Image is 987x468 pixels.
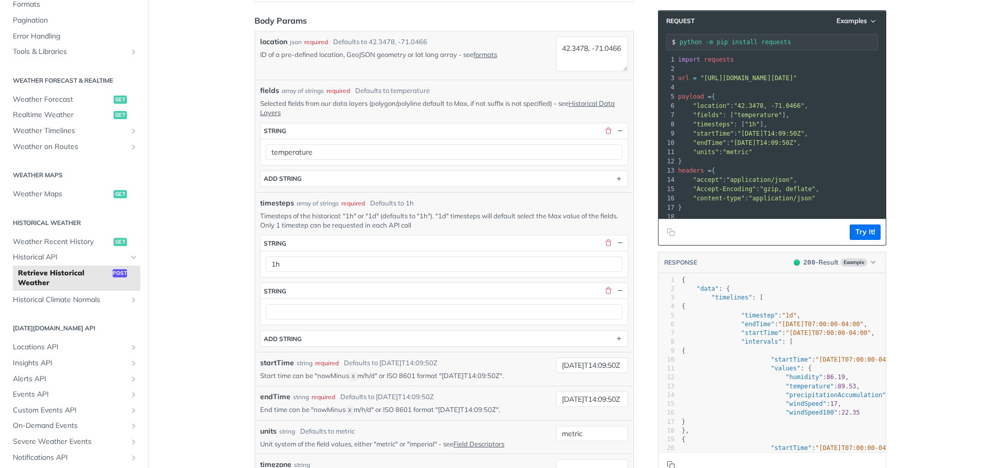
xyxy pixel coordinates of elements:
[785,400,826,407] span: "windSpeed"
[130,406,138,415] button: Show subpages for Custom Events API
[326,86,350,96] div: required
[785,329,871,336] span: "[DATE]T07:00:00-04:00"
[604,286,613,295] button: Delete
[114,111,127,119] span: get
[260,439,552,448] p: Unit system of the field values, either "metric" or "imperial" - see
[114,238,127,246] span: get
[700,74,797,82] span: "[URL][DOMAIN_NAME][DATE]"
[264,287,286,295] div: string
[678,74,689,82] span: url
[815,356,901,363] span: "[DATE]T07:00:00-04:00"
[13,295,127,305] span: Historical Climate Normals
[8,218,140,228] h2: Historical Weather
[8,186,140,202] a: Weather Mapsget
[556,36,628,71] textarea: 42.3478, -71.0466
[13,374,127,384] span: Alerts API
[693,185,756,193] span: "Accept-Encoding"
[785,409,837,416] span: "windSpeed100"
[13,15,138,26] span: Pagination
[13,142,127,152] span: Weather on Routes
[254,14,307,27] div: Body Params
[659,302,674,311] div: 4
[13,47,127,57] span: Tools & Libraries
[745,121,760,128] span: "1h"
[282,86,324,96] div: array of strings
[659,120,676,129] div: 8
[8,13,140,28] a: Pagination
[659,147,676,157] div: 11
[370,198,414,209] div: Defaults to 1h
[260,50,552,59] p: ID of a pre-defined location, GeoJSON geometry or lat long array - see
[678,102,808,109] span: : ,
[453,440,504,448] a: Field Descriptors
[682,436,685,443] span: {
[682,391,897,399] span: : ,
[659,320,674,329] div: 6
[8,324,140,333] h2: [DATE][DOMAIN_NAME] API
[661,17,694,25] span: Request
[304,38,328,47] div: required
[264,175,302,182] div: ADD string
[130,48,138,56] button: Show subpages for Tools & Libraries
[297,199,339,208] div: array of strings
[13,110,111,120] span: Realtime Weather
[130,438,138,446] button: Show subpages for Severe Weather Events
[13,31,138,42] span: Error Handling
[827,373,845,381] span: 86.19
[659,355,674,364] div: 10
[785,373,822,381] span: "humidity"
[264,127,286,135] div: string
[293,392,309,402] div: string
[678,130,808,137] span: : ,
[8,92,140,107] a: Weather Forecastget
[130,343,138,351] button: Show subpages for Locations API
[260,405,552,415] p: End time can be "nowMinus m/h/d" or ISO 8601 format "[DATE]T14:09:50Z".
[693,139,726,146] span: "endTime"
[682,303,685,310] span: {
[8,387,140,402] a: Events APIShow subpages for Events API
[260,198,294,209] span: timesteps
[678,167,715,174] span: {
[615,238,625,248] button: Hide
[833,16,881,26] button: Examples
[13,237,111,247] span: Weather Recent History
[659,311,674,320] div: 5
[315,359,339,368] div: required
[260,426,277,437] label: units
[130,454,138,462] button: Show subpages for Notifications API
[771,356,811,363] span: "startTime"
[13,421,127,431] span: On-Demand Events
[723,148,753,156] span: "metric"
[837,383,856,390] span: 89.53
[297,359,313,368] div: string
[333,37,427,47] div: Defaults to 42.3478, -71.0466
[8,29,140,44] a: Error Handling
[830,400,837,407] span: 17
[261,331,628,346] button: ADD string
[659,435,674,444] div: 19
[659,426,674,435] div: 18
[682,409,860,416] span: :
[13,189,111,199] span: Weather Maps
[130,375,138,383] button: Show subpages for Alerts API
[771,365,800,372] span: "values"
[682,329,875,336] span: : ,
[130,422,138,430] button: Show subpages for On-Demand Events
[741,329,782,336] span: "startTime"
[659,285,674,293] div: 2
[659,166,676,175] div: 13
[682,400,842,407] span: : ,
[678,111,790,119] span: : [ ],
[682,276,685,284] span: {
[341,199,365,208] div: required
[18,268,110,288] span: Retrieve Historical Weather
[130,359,138,367] button: Show subpages for Insights API
[664,257,698,268] button: RESPONSE
[13,453,127,463] span: Notifications API
[13,126,127,136] span: Weather Timelines
[659,212,676,221] div: 18
[682,285,730,292] span: : {
[8,123,140,139] a: Weather TimelinesShow subpages for Weather Timelines
[13,266,140,291] a: Retrieve Historical Weatherpost
[13,437,127,447] span: Severe Weather Events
